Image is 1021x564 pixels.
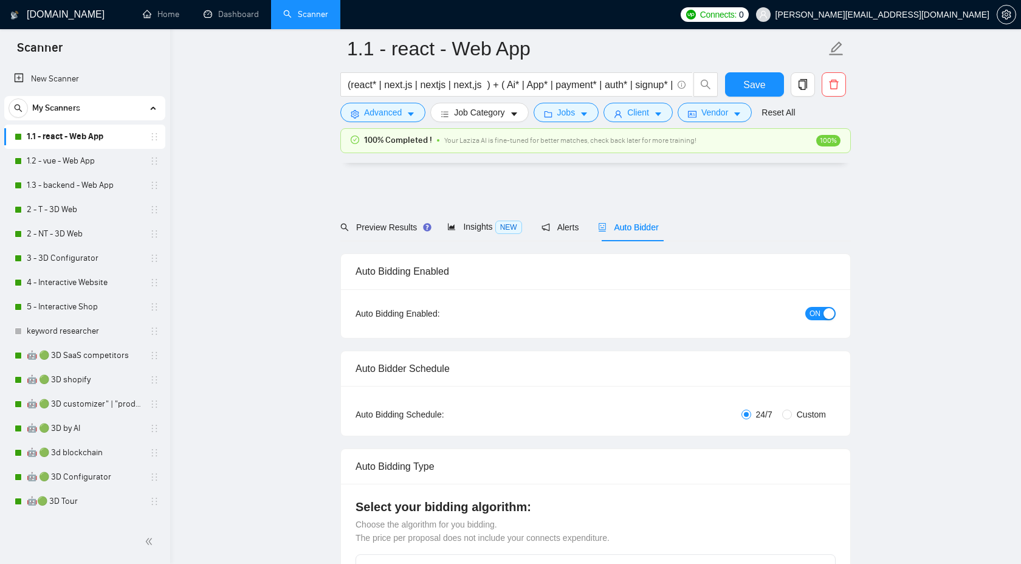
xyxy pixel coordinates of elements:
span: setting [351,109,359,119]
span: holder [150,205,159,215]
li: New Scanner [4,67,165,91]
span: copy [791,79,814,90]
span: 100% [816,135,841,146]
span: Connects: [700,8,737,21]
span: caret-down [733,109,741,119]
span: holder [150,424,159,433]
div: Tooltip anchor [422,222,433,233]
button: settingAdvancedcaret-down [340,103,425,122]
span: holder [150,253,159,263]
a: homeHome [143,9,179,19]
a: 🤖 🟢 3D Configurator [27,465,142,489]
iframe: To enrich screen reader interactions, please activate Accessibility in Grammarly extension settings [980,523,1009,552]
span: robot [598,223,607,232]
span: caret-down [580,109,588,119]
input: Search Freelance Jobs... [348,77,672,92]
span: holder [150,132,159,142]
span: idcard [688,109,696,119]
a: 🤖🟢 3D Tour [27,489,142,514]
span: holder [150,472,159,482]
span: holder [150,326,159,336]
span: Choose the algorithm for you bidding. The price per proposal does not include your connects expen... [356,520,610,543]
span: holder [150,399,159,409]
span: folder [544,109,552,119]
span: ON [810,307,820,320]
span: 24/7 [751,408,777,421]
span: holder [150,448,159,458]
span: 100% Completed ! [364,134,432,147]
span: holder [150,497,159,506]
span: bars [441,109,449,119]
div: Auto Bidding Type [356,449,836,484]
a: setting [997,10,1016,19]
span: Advanced [364,106,402,119]
a: 🤖🟢 3D interactive website [27,514,142,538]
span: info-circle [678,81,686,89]
div: Auto Bidder Schedule [356,351,836,386]
span: holder [150,229,159,239]
button: userClientcaret-down [603,103,673,122]
span: caret-down [407,109,415,119]
span: 0 [739,8,744,21]
a: 2 - NT - 3D Web [27,222,142,246]
span: search [9,104,27,112]
a: 5 - Interactive Shop [27,295,142,319]
span: Your Laziza AI is fine-tuned for better matches, check back later for more training! [444,136,696,145]
span: Client [627,106,649,119]
button: idcardVendorcaret-down [678,103,752,122]
span: holder [150,375,159,385]
span: Jobs [557,106,576,119]
button: Save [725,72,784,97]
button: delete [822,72,846,97]
a: searchScanner [283,9,328,19]
span: search [340,223,349,232]
a: 4 - Interactive Website [27,270,142,295]
span: holder [150,181,159,190]
span: delete [822,79,845,90]
span: Job Category [454,106,504,119]
span: setting [997,10,1016,19]
a: 🤖 🟢 3D by AI [27,416,142,441]
span: caret-down [510,109,518,119]
a: 1.2 - vue - Web App [27,149,142,173]
span: holder [150,351,159,360]
span: Preview Results [340,222,428,232]
span: user [759,10,768,19]
span: holder [150,156,159,166]
a: dashboardDashboard [204,9,259,19]
img: upwork-logo.png [686,10,696,19]
a: Reset All [761,106,795,119]
span: Custom [792,408,831,421]
span: Insights [447,222,521,232]
button: search [693,72,718,97]
span: edit [828,41,844,57]
a: 2 - T - 3D Web [27,198,142,222]
span: holder [150,302,159,312]
span: check-circle [351,136,359,144]
a: New Scanner [14,67,156,91]
span: Save [743,77,765,92]
span: user [614,109,622,119]
span: Alerts [541,222,579,232]
a: keyword researcher [27,319,142,343]
span: notification [541,223,550,232]
a: 🤖 🟢 3D customizer" | "product customizer" [27,392,142,416]
a: 3 - 3D Configurator [27,246,142,270]
button: setting [997,5,1016,24]
button: folderJobscaret-down [534,103,599,122]
button: barsJob Categorycaret-down [430,103,528,122]
a: 🤖 🟢 3D shopify [27,368,142,392]
a: 1.1 - react - Web App [27,125,142,149]
a: 1.3 - backend - Web App [27,173,142,198]
span: double-left [145,535,157,548]
button: copy [791,72,815,97]
input: Scanner name... [347,33,826,64]
div: Auto Bidding Enabled: [356,307,515,320]
span: NEW [495,221,522,234]
a: 🤖 🟢 3d blockchain [27,441,142,465]
span: Scanner [7,39,72,64]
div: Auto Bidding Enabled [356,254,836,289]
span: My Scanners [32,96,80,120]
h4: Select your bidding algorithm: [356,498,836,515]
a: 🤖 🟢 3D SaaS competitors [27,343,142,368]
